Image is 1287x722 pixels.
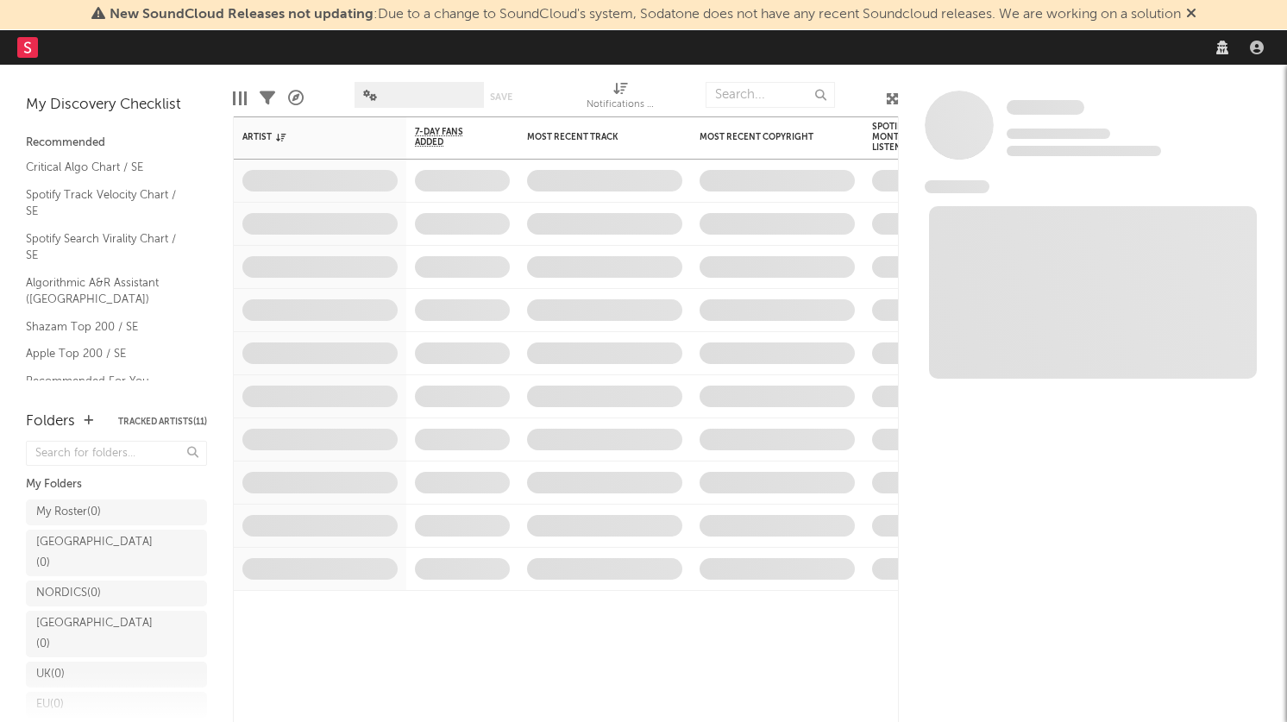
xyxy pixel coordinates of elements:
div: [GEOGRAPHIC_DATA] ( 0 ) [36,532,158,574]
a: EU(0) [26,692,207,718]
button: Save [490,92,512,102]
a: Spotify Track Velocity Chart / SE [26,185,190,221]
div: [GEOGRAPHIC_DATA] ( 0 ) [36,613,158,655]
div: Artist [242,132,372,142]
div: Recommended [26,133,207,154]
div: EU ( 0 ) [36,694,64,715]
a: UK(0) [26,662,207,687]
div: Filters [260,73,275,123]
a: Shazam Top 200 / SE [26,317,190,336]
div: My Folders [26,474,207,495]
div: My Roster ( 0 ) [36,502,101,523]
span: Some Artist [1007,100,1084,115]
a: Critical Algo Chart / SE [26,158,190,177]
span: News Feed [925,180,989,193]
span: Tracking Since: [DATE] [1007,129,1110,139]
div: Folders [26,411,75,432]
div: A&R Pipeline [288,73,304,123]
span: Dismiss [1186,8,1196,22]
span: 0 fans last week [1007,146,1161,156]
input: Search... [706,82,835,108]
div: UK ( 0 ) [36,664,65,685]
div: My Discovery Checklist [26,95,207,116]
input: Search for folders... [26,441,207,466]
a: Recommended For You [26,372,190,391]
div: Spotify Monthly Listeners [872,122,932,153]
a: NORDICS(0) [26,581,207,606]
a: My Roster(0) [26,499,207,525]
div: Most Recent Track [527,132,656,142]
button: Tracked Artists(11) [118,418,207,426]
a: Algorithmic A&R Assistant ([GEOGRAPHIC_DATA]) [26,273,190,309]
span: New SoundCloud Releases not updating [110,8,374,22]
a: Spotify Search Virality Chart / SE [26,229,190,265]
a: [GEOGRAPHIC_DATA](0) [26,611,207,657]
a: Apple Top 200 / SE [26,344,190,363]
div: Most Recent Copyright [700,132,829,142]
span: : Due to a change to SoundCloud's system, Sodatone does not have any recent Soundcloud releases. ... [110,8,1181,22]
div: Edit Columns [233,73,247,123]
span: 7-Day Fans Added [415,127,484,148]
div: Notifications (Artist) [587,95,656,116]
div: Notifications (Artist) [587,73,656,123]
div: NORDICS ( 0 ) [36,583,101,604]
a: Some Artist [1007,99,1084,116]
a: [GEOGRAPHIC_DATA](0) [26,530,207,576]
